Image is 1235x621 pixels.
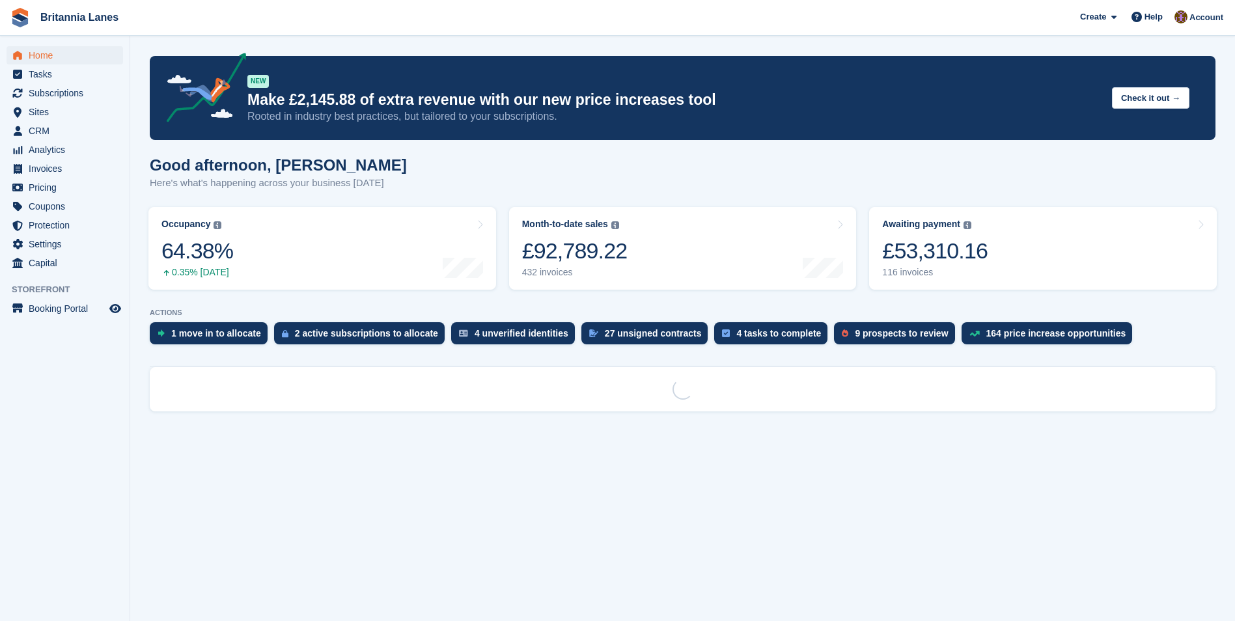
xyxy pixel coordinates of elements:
[7,65,123,83] a: menu
[29,299,107,318] span: Booking Portal
[247,90,1102,109] p: Make £2,145.88 of extra revenue with our new price increases tool
[986,328,1126,338] div: 164 price increase opportunities
[962,322,1139,351] a: 164 price increase opportunities
[295,328,438,338] div: 2 active subscriptions to allocate
[29,254,107,272] span: Capital
[522,267,628,278] div: 432 invoices
[247,75,269,88] div: NEW
[589,329,598,337] img: contract_signature_icon-13c848040528278c33f63329250d36e43548de30e8caae1d1a13099fd9432cc5.svg
[509,207,857,290] a: Month-to-date sales £92,789.22 432 invoices
[29,197,107,215] span: Coupons
[459,329,468,337] img: verify_identity-adf6edd0f0f0b5bbfe63781bf79b02c33cf7c696d77639b501bdc392416b5a36.svg
[842,329,848,337] img: prospect-51fa495bee0391a8d652442698ab0144808aea92771e9ea1ae160a38d050c398.svg
[12,283,130,296] span: Storefront
[522,219,608,230] div: Month-to-date sales
[158,329,165,337] img: move_ins_to_allocate_icon-fdf77a2bb77ea45bf5b3d319d69a93e2d87916cf1d5bf7949dd705db3b84f3ca.svg
[29,46,107,64] span: Home
[7,197,123,215] a: menu
[1189,11,1223,24] span: Account
[605,328,702,338] div: 27 unsigned contracts
[150,309,1215,317] p: ACTIONS
[451,322,581,351] a: 4 unverified identities
[7,122,123,140] a: menu
[29,65,107,83] span: Tasks
[29,122,107,140] span: CRM
[611,221,619,229] img: icon-info-grey-7440780725fd019a000dd9b08b2336e03edf1995a4989e88bcd33f0948082b44.svg
[150,156,407,174] h1: Good afternoon, [PERSON_NAME]
[148,207,496,290] a: Occupancy 64.38% 0.35% [DATE]
[274,322,451,351] a: 2 active subscriptions to allocate
[7,254,123,272] a: menu
[869,207,1217,290] a: Awaiting payment £53,310.16 116 invoices
[855,328,948,338] div: 9 prospects to review
[161,267,233,278] div: 0.35% [DATE]
[7,141,123,159] a: menu
[29,84,107,102] span: Subscriptions
[10,8,30,27] img: stora-icon-8386f47178a22dfd0bd8f6a31ec36ba5ce8667c1dd55bd0f319d3a0aa187defe.svg
[161,219,210,230] div: Occupancy
[1112,87,1189,109] button: Check it out →
[214,221,221,229] img: icon-info-grey-7440780725fd019a000dd9b08b2336e03edf1995a4989e88bcd33f0948082b44.svg
[1174,10,1187,23] img: Andy Collier
[29,141,107,159] span: Analytics
[29,216,107,234] span: Protection
[964,221,971,229] img: icon-info-grey-7440780725fd019a000dd9b08b2336e03edf1995a4989e88bcd33f0948082b44.svg
[282,329,288,338] img: active_subscription_to_allocate_icon-d502201f5373d7db506a760aba3b589e785aa758c864c3986d89f69b8ff3...
[29,178,107,197] span: Pricing
[107,301,123,316] a: Preview store
[882,219,960,230] div: Awaiting payment
[7,46,123,64] a: menu
[714,322,834,351] a: 4 tasks to complete
[834,322,961,351] a: 9 prospects to review
[35,7,124,28] a: Britannia Lanes
[522,238,628,264] div: £92,789.22
[882,238,988,264] div: £53,310.16
[29,235,107,253] span: Settings
[156,53,247,127] img: price-adjustments-announcement-icon-8257ccfd72463d97f412b2fc003d46551f7dbcb40ab6d574587a9cd5c0d94...
[29,159,107,178] span: Invoices
[7,216,123,234] a: menu
[161,238,233,264] div: 64.38%
[581,322,715,351] a: 27 unsigned contracts
[29,103,107,121] span: Sites
[150,176,407,191] p: Here's what's happening across your business [DATE]
[7,235,123,253] a: menu
[7,84,123,102] a: menu
[722,329,730,337] img: task-75834270c22a3079a89374b754ae025e5fb1db73e45f91037f5363f120a921f8.svg
[969,331,980,337] img: price_increase_opportunities-93ffe204e8149a01c8c9dc8f82e8f89637d9d84a8eef4429ea346261dce0b2c0.svg
[1080,10,1106,23] span: Create
[736,328,821,338] div: 4 tasks to complete
[7,159,123,178] a: menu
[1145,10,1163,23] span: Help
[150,322,274,351] a: 1 move in to allocate
[7,299,123,318] a: menu
[7,103,123,121] a: menu
[882,267,988,278] div: 116 invoices
[475,328,568,338] div: 4 unverified identities
[7,178,123,197] a: menu
[171,328,261,338] div: 1 move in to allocate
[247,109,1102,124] p: Rooted in industry best practices, but tailored to your subscriptions.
